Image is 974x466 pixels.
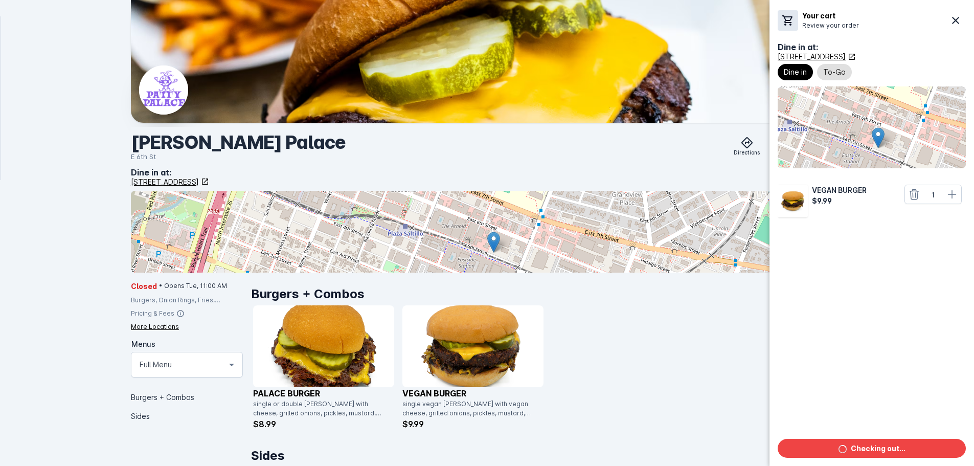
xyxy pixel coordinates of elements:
mat-chip-listbox: Fulfillment [778,62,966,82]
span: Checking out... [847,443,905,454]
h6: Your cart [802,10,859,21]
span: To-Go [823,66,846,78]
img: Marker [872,127,885,148]
span: Dine in [784,66,807,78]
div: $9.99 [812,195,869,206]
img: Catalog Item [778,185,808,217]
button: Checking out... [778,439,966,458]
div: VEGAN BURGER [812,185,869,195]
p: Review your order [802,21,859,30]
div: 1 [923,189,943,200]
div: Dine in at: [778,41,966,53]
div: [STREET_ADDRESS] [778,51,846,62]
